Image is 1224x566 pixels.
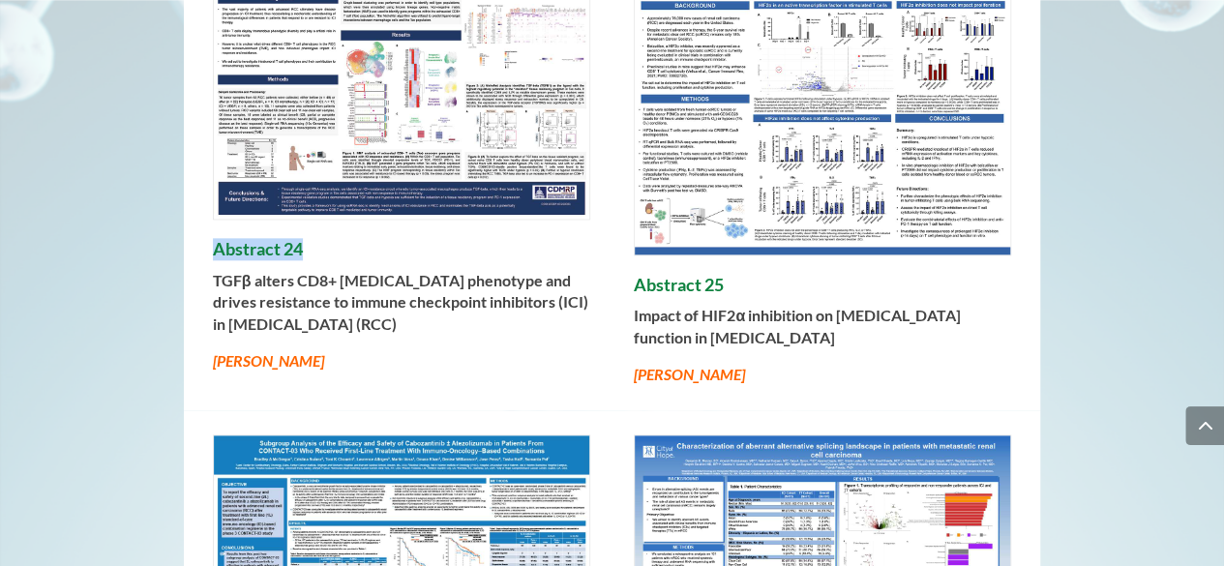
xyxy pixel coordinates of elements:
[213,351,324,370] em: [PERSON_NAME]
[634,275,1011,306] h4: Abstract 25
[634,306,961,345] strong: Impact of HIF2α inhibition on [MEDICAL_DATA] function in [MEDICAL_DATA]
[634,365,745,383] em: [PERSON_NAME]
[213,239,590,270] h4: Abstract 24
[213,271,588,333] strong: TGFβ alters CD8+ [MEDICAL_DATA] phenotype and drives resistance to immune checkpoint inhibitors (...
